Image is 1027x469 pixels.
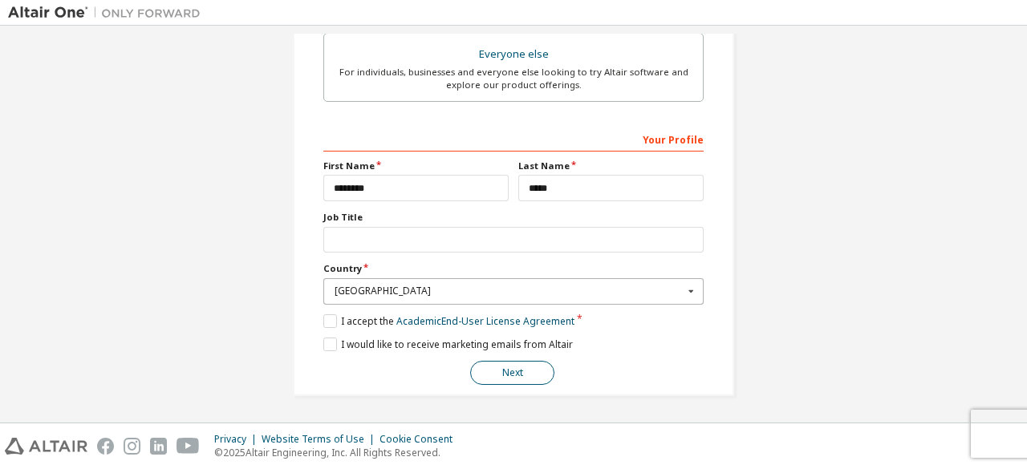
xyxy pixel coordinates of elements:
img: linkedin.svg [150,438,167,455]
img: facebook.svg [97,438,114,455]
div: Your Profile [323,126,704,152]
label: First Name [323,160,509,172]
label: Job Title [323,211,704,224]
label: Country [323,262,704,275]
img: altair_logo.svg [5,438,87,455]
label: Last Name [518,160,704,172]
a: Academic End-User License Agreement [396,314,574,328]
button: Next [470,361,554,385]
div: For individuals, businesses and everyone else looking to try Altair software and explore our prod... [334,66,693,91]
div: Cookie Consent [380,433,462,446]
div: Website Terms of Use [262,433,380,446]
img: Altair One [8,5,209,21]
img: instagram.svg [124,438,140,455]
div: Privacy [214,433,262,446]
div: Everyone else [334,43,693,66]
label: I would like to receive marketing emails from Altair [323,338,573,351]
div: [GEOGRAPHIC_DATA] [335,286,684,296]
img: youtube.svg [177,438,200,455]
p: © 2025 Altair Engineering, Inc. All Rights Reserved. [214,446,462,459]
label: I accept the [323,314,574,328]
